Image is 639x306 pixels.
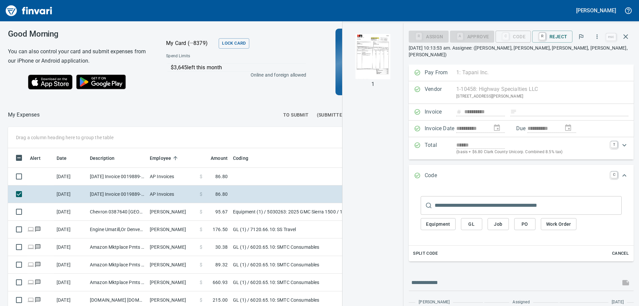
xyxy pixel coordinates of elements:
p: (basis + $6.80 Clark County Unicorp. Combined 8.5% tax) [456,149,607,155]
div: Expand [409,187,634,261]
span: Description [90,154,115,162]
h3: Good Morning [8,29,149,39]
span: 86.80 [215,191,228,197]
p: My Card (···8379) [166,39,216,47]
span: Date [57,154,67,162]
span: Online transaction [27,227,34,231]
p: Online and foreign allowed [161,72,306,78]
span: 89.32 [215,261,228,268]
button: Work Order [541,218,576,230]
span: Split Code [413,250,438,257]
td: GL (1) / 7120.66.10: SS Travel [230,221,397,238]
td: Amazon Mktplace Pmts [DOMAIN_NAME][URL] WA [87,256,147,274]
span: Online transaction [27,262,34,267]
span: Coding [233,154,257,162]
span: Coding [233,154,248,162]
td: [DATE] [54,185,87,203]
span: Description [90,154,123,162]
td: Amazon Mktplace Pmts [DOMAIN_NAME][URL] WA [87,238,147,256]
span: $ [200,173,202,180]
p: [DATE] 10:13:53 am. Assignee: ([PERSON_NAME], [PERSON_NAME], [PERSON_NAME], [PERSON_NAME], [PERSO... [409,45,634,58]
span: $ [200,261,202,268]
td: Engine Umatill,Or Denver CO [87,221,147,238]
p: My Expenses [8,111,40,119]
td: [DATE] [54,256,87,274]
p: Drag a column heading here to group the table [16,134,113,141]
span: Has messages [34,245,41,249]
div: Assign [409,33,448,39]
td: [PERSON_NAME] [147,238,197,256]
span: PO [520,220,530,228]
button: Equipment [421,218,456,230]
div: Code [496,33,531,39]
td: [PERSON_NAME] [147,203,197,221]
td: [DATE] [54,221,87,238]
div: Coding Required [450,33,495,39]
td: [PERSON_NAME] [147,274,197,291]
p: $3,645 left this month [171,64,306,72]
span: $ [200,208,202,215]
span: 215.00 [213,297,228,303]
button: RReject [532,31,572,43]
span: [DATE] [612,299,624,306]
a: R [539,33,545,40]
span: Alert [30,154,41,162]
td: GL (1) / 6020.65.10: SMTC Consumables [230,274,397,291]
td: Chevron 0387640 [GEOGRAPHIC_DATA] [87,203,147,221]
span: 95.67 [215,208,228,215]
span: GL [466,220,477,228]
span: Has messages [34,227,41,231]
a: C [611,171,617,178]
span: $ [200,279,202,286]
nav: breadcrumb [8,111,40,119]
button: Cancel [610,248,631,259]
p: Total [425,141,456,155]
p: 1 [371,80,374,88]
span: Spend Limits [166,53,248,60]
span: 30.38 [215,244,228,250]
span: $ [200,244,202,250]
span: Amount [211,154,228,162]
span: Online transaction [27,245,34,249]
td: [DATE] Invoice 0019889-IN from Highway Specialties LLC (1-10458) [87,168,147,185]
h6: You can also control your card and submit expenses from our iPhone or Android application. [8,47,149,66]
button: More [590,29,604,44]
span: 660.93 [213,279,228,286]
span: Has messages [34,262,41,267]
span: Online transaction [27,280,34,284]
div: Expand [409,165,634,187]
td: [DATE] Invoice 0019889-IN from Highway Specialties LLC (1-10458) [87,185,147,203]
img: Page 1 [350,34,395,79]
span: 86.80 [215,173,228,180]
button: Job [488,218,509,230]
td: Amazon Mktplace Pmts [DOMAIN_NAME][URL] WA [87,274,147,291]
img: Download on the App Store [28,75,73,90]
td: [PERSON_NAME] [147,256,197,274]
span: (Submitted) [317,111,347,119]
td: [DATE] [54,238,87,256]
img: Get it on Google Play [73,71,130,93]
td: [DATE] [54,274,87,291]
span: $ [200,226,202,233]
button: Flag [574,29,588,44]
span: Employee [150,154,180,162]
td: GL (1) / 6020.65.10: SMTC Consumables [230,238,397,256]
a: T [611,141,617,148]
button: PO [514,218,535,230]
button: GL [461,218,482,230]
td: AP Invoices [147,185,197,203]
span: Online transaction [27,298,34,302]
span: Alert [30,154,49,162]
span: Cancel [611,250,629,257]
button: [PERSON_NAME] [574,5,618,16]
td: Equipment (1) / 5030263: 2025 GMC Sierra 1500 / 130: Fuel / 4: Fuel [230,203,397,221]
p: Code [425,171,456,180]
td: GL (1) / 6020.65.10: SMTC Consumables [230,256,397,274]
span: Reject [537,31,567,42]
span: 176.50 [213,226,228,233]
span: Assigned [513,299,530,306]
span: Date [57,154,76,162]
span: $ [200,191,202,197]
span: Equipment [426,220,450,228]
td: [PERSON_NAME] [147,221,197,238]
